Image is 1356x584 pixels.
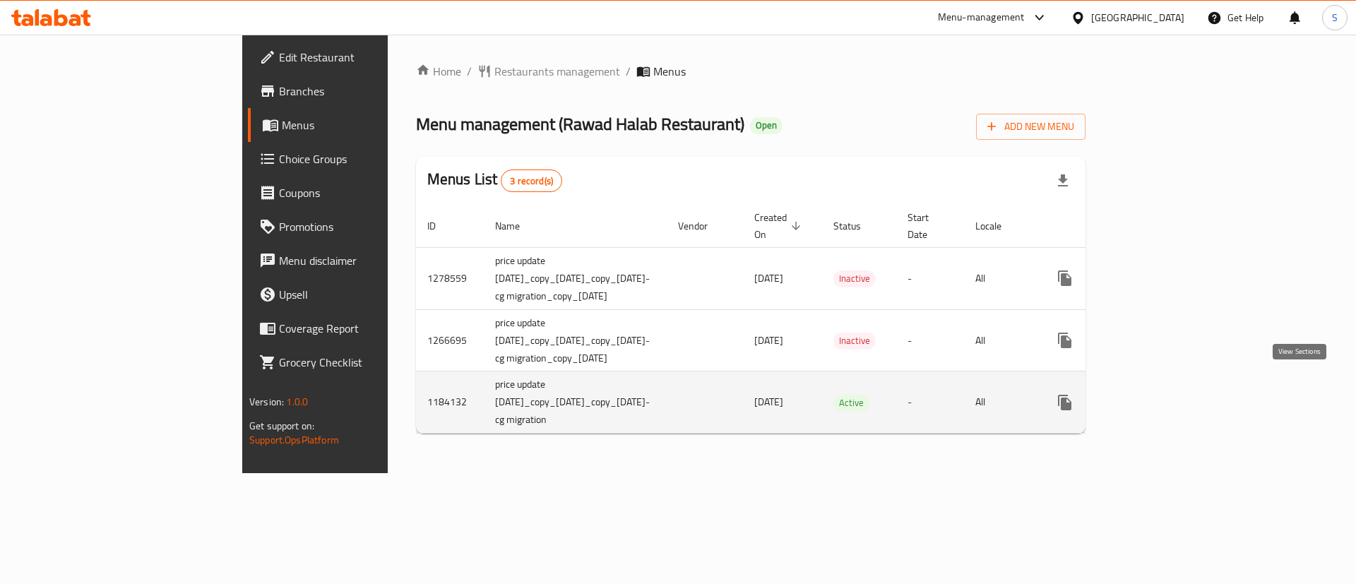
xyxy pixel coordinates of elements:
[896,309,964,371] td: -
[248,74,469,108] a: Branches
[833,333,876,349] span: Inactive
[896,247,964,309] td: -
[279,49,458,66] span: Edit Restaurant
[484,309,667,371] td: price update [DATE]_copy_[DATE]_copy_[DATE]-cg migration_copy_[DATE]
[833,333,876,350] div: Inactive
[1048,261,1082,295] button: more
[248,142,469,176] a: Choice Groups
[249,417,314,435] span: Get support on:
[1037,205,1195,248] th: Actions
[1082,323,1116,357] button: Change Status
[248,210,469,244] a: Promotions
[1048,323,1082,357] button: more
[248,108,469,142] a: Menus
[416,205,1195,434] table: enhanced table
[975,217,1020,234] span: Locale
[1082,386,1116,419] button: Change Status
[678,217,726,234] span: Vendor
[1332,10,1338,25] span: S
[964,371,1037,434] td: All
[976,114,1086,140] button: Add New Menu
[896,371,964,434] td: -
[750,119,783,131] span: Open
[279,83,458,100] span: Branches
[248,244,469,278] a: Menu disclaimer
[279,354,458,371] span: Grocery Checklist
[286,393,308,411] span: 1.0.0
[467,63,472,80] li: /
[754,393,783,411] span: [DATE]
[279,286,458,303] span: Upsell
[833,395,869,412] div: Active
[938,9,1025,26] div: Menu-management
[279,218,458,235] span: Promotions
[964,309,1037,371] td: All
[653,63,686,80] span: Menus
[501,174,561,188] span: 3 record(s)
[495,217,538,234] span: Name
[833,270,876,287] div: Inactive
[750,117,783,134] div: Open
[1048,386,1082,419] button: more
[248,345,469,379] a: Grocery Checklist
[416,63,1086,80] nav: breadcrumb
[249,393,284,411] span: Version:
[987,118,1074,136] span: Add New Menu
[279,320,458,337] span: Coverage Report
[908,209,947,243] span: Start Date
[248,311,469,345] a: Coverage Report
[279,252,458,269] span: Menu disclaimer
[626,63,631,80] li: /
[248,278,469,311] a: Upsell
[833,395,869,411] span: Active
[1046,164,1080,198] div: Export file
[484,247,667,309] td: price update [DATE]_copy_[DATE]_copy_[DATE]-cg migration_copy_[DATE]
[754,331,783,350] span: [DATE]
[248,40,469,74] a: Edit Restaurant
[754,269,783,287] span: [DATE]
[494,63,620,80] span: Restaurants management
[279,150,458,167] span: Choice Groups
[427,217,454,234] span: ID
[833,270,876,287] span: Inactive
[833,217,879,234] span: Status
[484,371,667,434] td: price update [DATE]_copy_[DATE]_copy_[DATE]-cg migration
[477,63,620,80] a: Restaurants management
[964,247,1037,309] td: All
[248,176,469,210] a: Coupons
[249,431,339,449] a: Support.OpsPlatform
[1091,10,1184,25] div: [GEOGRAPHIC_DATA]
[282,117,458,133] span: Menus
[427,169,562,192] h2: Menus List
[501,169,562,192] div: Total records count
[416,108,744,140] span: Menu management ( Rawad Halab Restaurant )
[1082,261,1116,295] button: Change Status
[754,209,805,243] span: Created On
[279,184,458,201] span: Coupons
